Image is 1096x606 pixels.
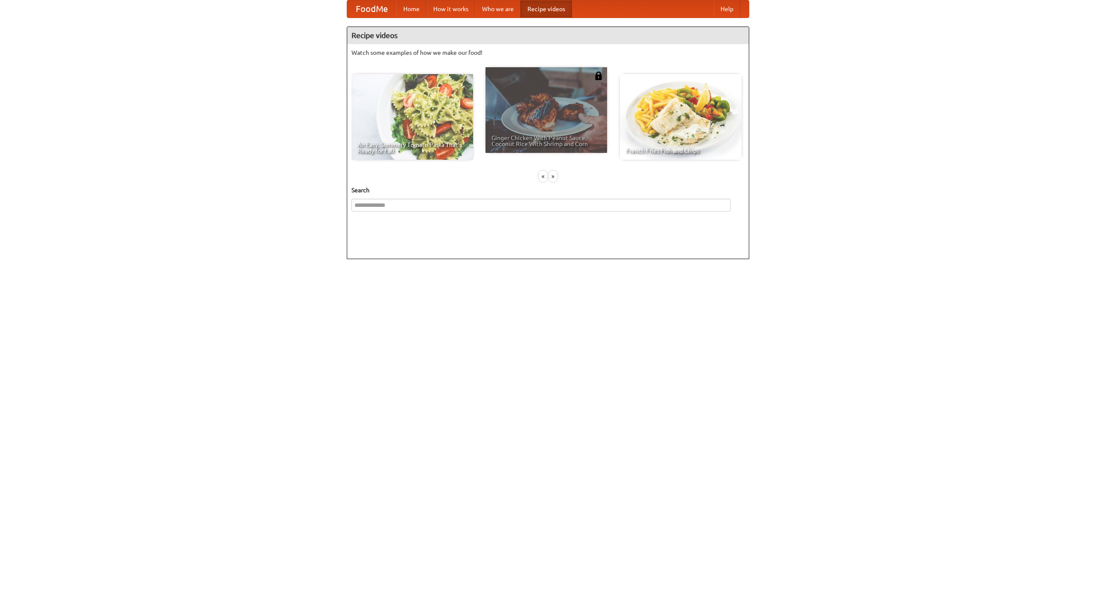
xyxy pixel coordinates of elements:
[347,27,749,44] h4: Recipe videos
[396,0,426,18] a: Home
[549,171,557,182] div: »
[357,142,467,154] span: An Easy, Summery Tomato Pasta That's Ready for Fall
[351,74,473,160] a: An Easy, Summery Tomato Pasta That's Ready for Fall
[594,72,603,80] img: 483408.png
[475,0,521,18] a: Who we are
[347,0,396,18] a: FoodMe
[620,74,742,160] a: French Fries Fish and Chips
[521,0,572,18] a: Recipe videos
[626,148,736,154] span: French Fries Fish and Chips
[714,0,740,18] a: Help
[539,171,547,182] div: «
[426,0,475,18] a: How it works
[351,186,745,194] h5: Search
[351,48,745,57] p: Watch some examples of how we make our food!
